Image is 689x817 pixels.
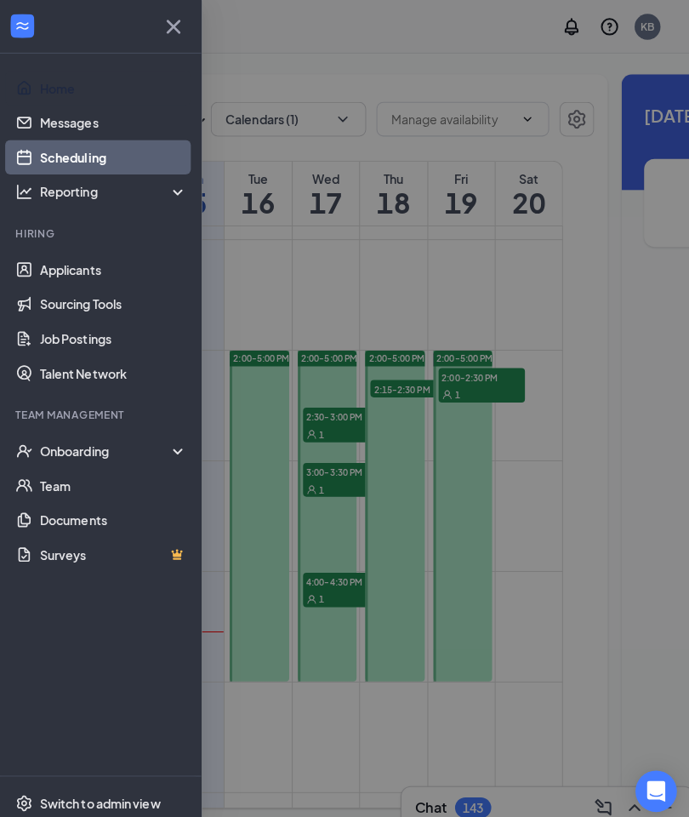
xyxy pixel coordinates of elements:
a: Sourcing Tools [44,283,190,317]
a: Documents [44,495,190,529]
div: Onboarding [44,436,175,453]
svg: Cross [162,13,190,40]
div: Switch to admin view [44,783,163,800]
svg: Analysis [20,180,37,197]
a: Applicants [44,249,190,283]
div: Open Intercom Messenger [631,759,672,800]
div: Hiring [20,223,186,237]
svg: WorkstreamLogo [19,17,36,34]
a: Talent Network [44,351,190,385]
a: Messages [44,104,190,138]
a: Scheduling [44,138,190,172]
svg: UserCheck [20,436,37,453]
a: Job Postings [44,317,190,351]
div: Team Management [20,402,186,416]
div: Reporting [44,180,191,197]
svg: Settings [20,783,37,800]
a: Team [44,461,190,495]
a: SurveysCrown [44,529,190,563]
a: Home [44,70,190,104]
